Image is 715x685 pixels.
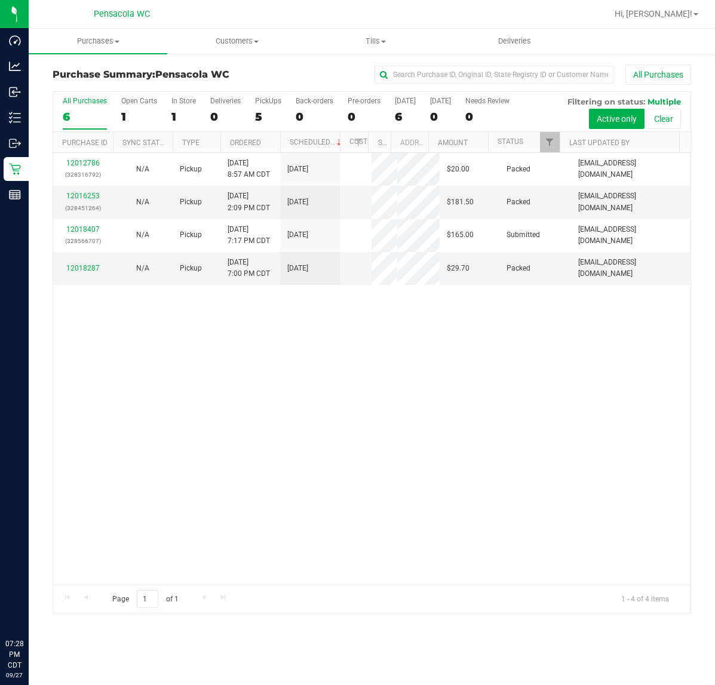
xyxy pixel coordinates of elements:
span: Not Applicable [136,231,149,239]
div: Needs Review [465,97,510,105]
h3: Purchase Summary: [53,69,265,80]
th: Address [391,132,428,153]
span: [DATE] [287,229,308,241]
iframe: Resource center [12,589,48,625]
span: $165.00 [447,229,474,241]
span: Pickup [180,164,202,175]
div: 0 [465,110,510,124]
span: Pickup [180,196,202,208]
a: Sync Status [122,139,168,147]
span: Pickup [180,263,202,274]
span: Purchases [29,36,167,47]
div: 1 [171,110,196,124]
a: 12012786 [66,159,100,167]
span: Packed [507,263,530,274]
button: Clear [646,109,681,129]
inline-svg: Reports [9,189,21,201]
span: [EMAIL_ADDRESS][DOMAIN_NAME] [578,158,683,180]
span: [DATE] 7:17 PM CDT [228,224,270,247]
p: (328451264) [60,202,106,214]
div: In Store [171,97,196,105]
input: 1 [137,590,158,609]
button: N/A [136,164,149,175]
a: Amount [438,139,468,147]
a: State Registry ID [378,139,441,147]
span: Pensacola WC [94,9,150,19]
button: All Purchases [625,64,691,85]
span: [EMAIL_ADDRESS][DOMAIN_NAME] [578,224,683,247]
span: [DATE] [287,263,308,274]
span: Customers [168,36,305,47]
span: Deliveries [482,36,547,47]
span: Pensacola WC [155,69,229,80]
span: [EMAIL_ADDRESS][DOMAIN_NAME] [578,191,683,213]
span: [EMAIL_ADDRESS][DOMAIN_NAME] [578,257,683,279]
p: (328566707) [60,235,106,247]
inline-svg: Dashboard [9,35,21,47]
button: N/A [136,196,149,208]
a: Purchase ID [62,139,108,147]
span: Page of 1 [102,590,188,609]
button: N/A [136,229,149,241]
p: 07:28 PM CDT [5,638,23,671]
button: Active only [589,109,645,129]
span: [DATE] 8:57 AM CDT [228,158,270,180]
a: Filter [540,132,560,152]
p: 09/27 [5,671,23,680]
inline-svg: Outbound [9,137,21,149]
span: Not Applicable [136,165,149,173]
a: Ordered [230,139,261,147]
span: $20.00 [447,164,469,175]
a: 12016253 [66,192,100,200]
span: Pickup [180,229,202,241]
inline-svg: Analytics [9,60,21,72]
a: Purchases [29,29,167,54]
a: Scheduled [290,138,344,146]
input: Search Purchase ID, Original ID, State Registry ID or Customer Name... [375,66,613,84]
a: Deliveries [445,29,584,54]
span: $29.70 [447,263,469,274]
div: [DATE] [430,97,451,105]
inline-svg: Inbound [9,86,21,98]
div: Back-orders [296,97,333,105]
div: 0 [296,110,333,124]
span: Hi, [PERSON_NAME]! [615,9,692,19]
button: N/A [136,263,149,274]
div: 0 [430,110,451,124]
inline-svg: Inventory [9,112,21,124]
span: Tills [307,36,444,47]
span: Packed [507,196,530,208]
span: Filtering on status: [567,97,645,106]
span: $181.50 [447,196,474,208]
p: (328316792) [60,169,106,180]
span: Not Applicable [136,264,149,272]
div: 5 [255,110,281,124]
div: PickUps [255,97,281,105]
a: Status [498,137,523,146]
div: All Purchases [63,97,107,105]
span: [DATE] 7:00 PM CDT [228,257,270,279]
span: [DATE] [287,164,308,175]
span: 1 - 4 of 4 items [612,590,679,608]
a: 12018407 [66,225,100,234]
a: Tills [306,29,445,54]
a: Type [182,139,200,147]
a: Last Updated By [569,139,630,147]
div: Open Carts [121,97,157,105]
span: Multiple [648,97,681,106]
a: Filter [348,132,368,152]
div: 6 [395,110,416,124]
a: Customers [167,29,306,54]
span: [DATE] 2:09 PM CDT [228,191,270,213]
div: [DATE] [395,97,416,105]
div: 1 [121,110,157,124]
div: 0 [348,110,380,124]
div: Deliveries [210,97,241,105]
span: Packed [507,164,530,175]
span: [DATE] [287,196,308,208]
div: Pre-orders [348,97,380,105]
inline-svg: Retail [9,163,21,175]
a: 12018287 [66,264,100,272]
div: 6 [63,110,107,124]
span: Submitted [507,229,540,241]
